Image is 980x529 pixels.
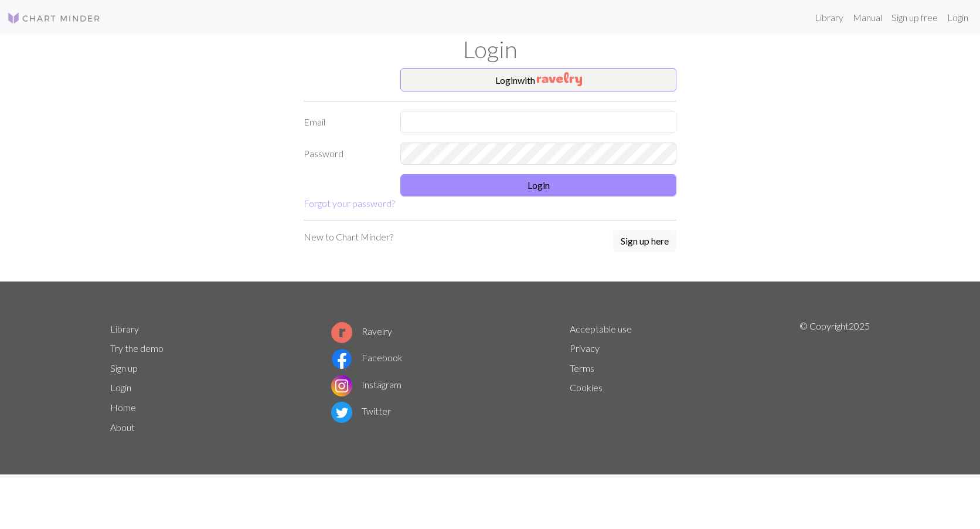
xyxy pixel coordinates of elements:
[331,405,391,416] a: Twitter
[570,382,603,393] a: Cookies
[110,343,164,354] a: Try the demo
[570,323,632,334] a: Acceptable use
[304,230,393,244] p: New to Chart Minder?
[103,35,877,63] h1: Login
[110,323,139,334] a: Library
[7,11,101,25] img: Logo
[110,422,135,433] a: About
[331,348,352,369] img: Facebook logo
[810,6,848,29] a: Library
[331,379,401,390] a: Instagram
[331,322,352,343] img: Ravelry logo
[570,362,594,374] a: Terms
[887,6,942,29] a: Sign up free
[537,72,582,86] img: Ravelry
[942,6,973,29] a: Login
[331,325,392,337] a: Ravelry
[304,198,395,209] a: Forgot your password?
[400,68,676,91] button: Loginwith
[400,174,676,196] button: Login
[613,230,676,253] a: Sign up here
[297,111,393,133] label: Email
[613,230,676,252] button: Sign up here
[331,352,403,363] a: Facebook
[110,402,136,413] a: Home
[331,402,352,423] img: Twitter logo
[570,343,600,354] a: Privacy
[110,362,138,374] a: Sign up
[848,6,887,29] a: Manual
[110,382,131,393] a: Login
[799,319,870,438] p: © Copyright 2025
[297,143,393,165] label: Password
[331,375,352,396] img: Instagram logo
